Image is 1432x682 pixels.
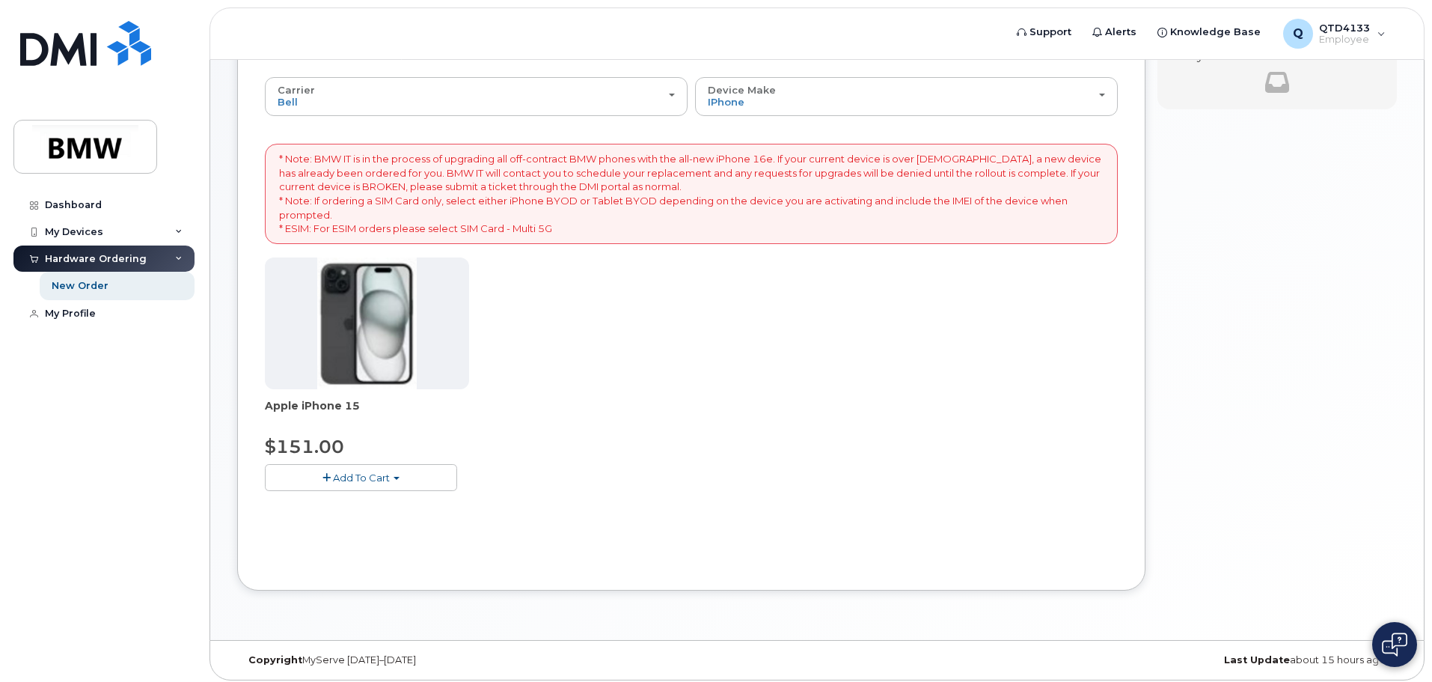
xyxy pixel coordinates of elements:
[1170,25,1261,40] span: Knowledge Base
[237,654,624,666] div: MyServe [DATE]–[DATE]
[333,472,390,484] span: Add To Cart
[265,436,344,457] span: $151.00
[278,84,315,96] span: Carrier
[695,77,1118,116] button: Device Make iPhone
[1006,17,1082,47] a: Support
[265,77,688,116] button: Carrier Bell
[1029,25,1071,40] span: Support
[1082,17,1147,47] a: Alerts
[265,464,457,490] button: Add To Cart
[248,654,302,666] strong: Copyright
[1105,25,1136,40] span: Alerts
[279,152,1104,235] p: * Note: BMW IT is in the process of upgrading all off-contract BMW phones with the all-new iPhone...
[1224,654,1290,666] strong: Last Update
[1319,34,1370,46] span: Employee
[708,84,776,96] span: Device Make
[1273,19,1396,49] div: QTD4133
[708,96,744,108] span: iPhone
[278,96,298,108] span: Bell
[265,398,469,428] div: Apple iPhone 15
[1147,17,1271,47] a: Knowledge Base
[317,258,417,389] img: iphone15.jpg
[1293,25,1303,43] span: Q
[1319,22,1370,34] span: QTD4133
[1010,654,1397,666] div: about 15 hours ago
[1382,633,1407,657] img: Open chat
